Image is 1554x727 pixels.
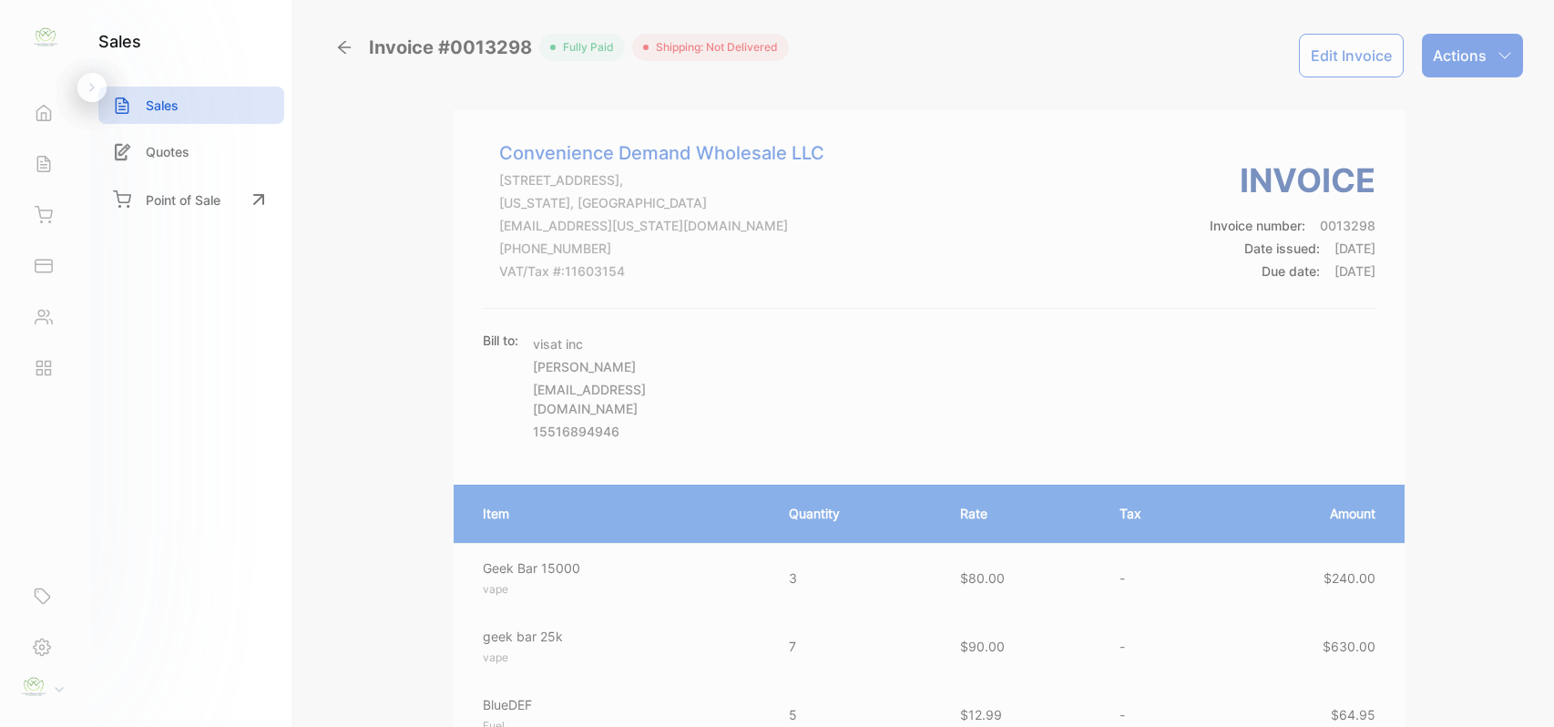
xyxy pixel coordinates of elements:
p: 5 [789,705,924,724]
p: Quotes [146,142,189,161]
p: vape [483,581,756,598]
p: vape [483,650,756,666]
a: Quotes [98,133,284,170]
a: Sales [98,87,284,124]
span: [DATE] [1334,241,1375,256]
p: Convenience Demand Wholesale LLC [499,139,824,167]
p: Sales [146,96,179,115]
span: Due date: [1262,263,1320,279]
h3: Invoice [1210,156,1375,205]
p: VAT/Tax #: 11603154 [499,261,824,281]
p: Geek Bar 15000 [483,558,756,578]
span: $90.00 [960,639,1005,654]
span: $630.00 [1323,639,1375,654]
p: [PHONE_NUMBER] [499,239,824,258]
a: Point of Sale [98,179,284,220]
iframe: LiveChat chat widget [1477,650,1554,727]
p: [EMAIL_ADDRESS][DOMAIN_NAME] [533,380,742,418]
button: Actions [1422,34,1523,77]
img: logo [32,24,59,51]
p: [STREET_ADDRESS], [499,170,824,189]
span: Date issued: [1244,241,1320,256]
p: 3 [789,568,924,588]
p: [PERSON_NAME] [533,357,742,376]
p: [US_STATE], [GEOGRAPHIC_DATA] [499,193,824,212]
p: Tax [1119,504,1197,523]
span: Invoice #0013298 [369,34,539,61]
span: Invoice number: [1210,218,1305,233]
span: 0013298 [1320,218,1375,233]
p: BlueDEF [483,695,756,714]
p: Point of Sale [146,190,220,210]
button: Edit Invoice [1299,34,1404,77]
p: Quantity [789,504,924,523]
span: [DATE] [1334,263,1375,279]
p: Rate [960,504,1082,523]
p: Bill to: [483,331,518,350]
p: geek bar 25k [483,627,756,646]
p: - [1119,705,1197,724]
span: $12.99 [960,707,1002,722]
span: $64.95 [1331,707,1375,722]
span: $80.00 [960,570,1005,586]
p: 15516894946 [533,422,742,441]
span: Shipping: Not Delivered [649,39,778,56]
img: profile [20,673,47,701]
span: $240.00 [1324,570,1375,586]
p: - [1119,637,1197,656]
p: 7 [789,637,924,656]
p: Item [483,504,752,523]
h1: sales [98,29,141,54]
span: fully paid [556,39,614,56]
p: Amount [1233,504,1375,523]
p: Actions [1433,45,1487,67]
p: visat inc [533,334,742,353]
p: [EMAIL_ADDRESS][US_STATE][DOMAIN_NAME] [499,216,824,235]
p: - [1119,568,1197,588]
